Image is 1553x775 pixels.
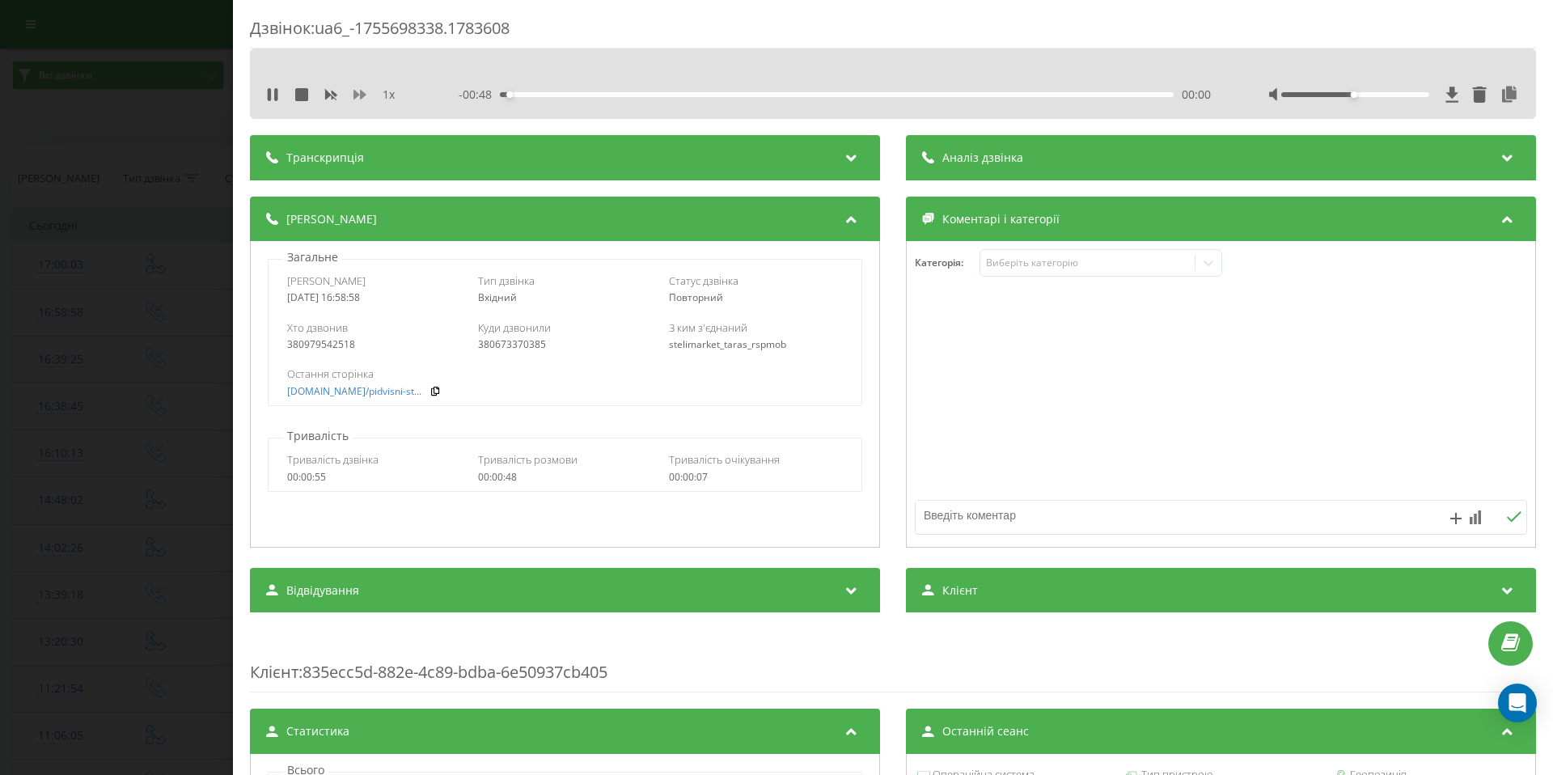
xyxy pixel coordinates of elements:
span: Коментарі і категорії [942,211,1060,227]
span: 00:00 [1182,87,1211,103]
a: [DOMAIN_NAME]/pidvisni-st... [287,386,421,397]
div: : 835ecc5d-882e-4c89-bdba-6e50937cb405 [250,629,1536,692]
span: Статус дзвінка [669,273,738,288]
div: 380979542518 [287,339,461,350]
span: - 00:48 [459,87,500,103]
div: [DATE] 16:58:58 [287,292,461,303]
p: Тривалість [283,428,353,444]
div: Open Intercom Messenger [1498,684,1537,722]
span: [PERSON_NAME] [286,211,377,227]
span: Остання сторінка [287,366,374,381]
span: З ким з'єднаний [669,320,747,335]
span: Вхідний [478,290,517,304]
div: Дзвінок : ua6_-1755698338.1783608 [250,17,1536,49]
h4: Категорія : [915,257,980,269]
span: Тривалість очікування [669,452,780,467]
div: Accessibility label [506,91,513,98]
div: stelimarket_taras_rspmob [669,339,843,350]
p: Загальне [283,249,342,265]
span: Відвідування [286,582,359,599]
span: Клієнт [250,661,298,683]
span: Тип дзвінка [478,273,535,288]
div: 00:00:48 [478,472,652,483]
span: Куди дзвонили [478,320,551,335]
div: 00:00:55 [287,472,461,483]
span: Тривалість розмови [478,452,578,467]
div: 380673370385 [478,339,652,350]
div: Виберіть категорію [986,256,1188,269]
span: Хто дзвонив [287,320,348,335]
div: 00:00:07 [669,472,843,483]
span: 1 x [383,87,395,103]
span: Тривалість дзвінка [287,452,379,467]
span: Транскрипція [286,150,364,166]
span: Статистика [286,723,349,739]
div: Accessibility label [1351,91,1357,98]
span: Аналіз дзвінка [942,150,1023,166]
span: Повторний [669,290,723,304]
span: Клієнт [942,582,978,599]
span: [PERSON_NAME] [287,273,366,288]
span: Останній сеанс [942,723,1029,739]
